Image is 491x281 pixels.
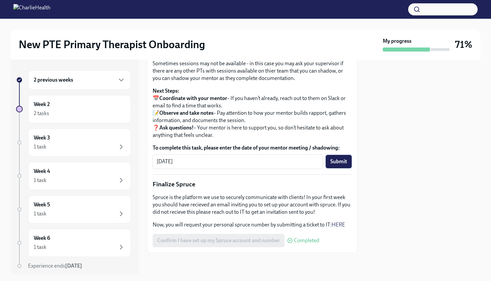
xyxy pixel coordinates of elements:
a: Week 31 task [16,128,131,157]
div: 1 task [34,210,46,217]
p: Finalize Spruce [153,180,352,189]
strong: Coordinate with your mentor [159,95,227,101]
a: Week 61 task [16,229,131,257]
h3: 71% [455,38,472,51]
span: Completed [294,238,319,243]
strong: My progress [383,37,412,45]
p: Spruce is the platform we use to securely communicate with clients! In your first week you should... [153,194,352,216]
img: CharlieHealth [13,4,50,15]
h6: Week 3 [34,134,50,142]
p: Sometimes sessions may not be available - in this case you may ask your supervisor if there are a... [153,60,352,82]
a: Week 41 task [16,162,131,190]
div: 2 previous weeks [28,70,131,90]
p: 📅 – If you haven’t already, reach out to them on Slack or email to find a time that works. 📝 – Pa... [153,87,352,139]
div: 1 task [34,244,46,251]
h6: Week 2 [34,101,50,108]
div: 1 task [34,177,46,184]
span: Submit [330,158,347,165]
button: Submit [326,155,352,168]
div: 2 tasks [34,110,49,117]
textarea: [DATE] [157,158,319,166]
h6: Week 5 [34,201,50,208]
div: 1 task [34,143,46,151]
strong: [DATE] [65,263,82,269]
h6: Week 6 [34,235,50,242]
h6: Week 4 [34,168,50,175]
label: To complete this task, please enter the date of your mentor meeting / shadowing: [153,144,352,152]
p: Now, you will request your personal spruce number by submitting a ticket to IT: [153,221,352,228]
span: Experience ends [28,263,82,269]
strong: Observe and take notes [159,110,213,116]
h2: New PTE Primary Therapist Onboarding [19,38,205,51]
strong: Ask questions! [159,124,194,131]
a: Week 22 tasks [16,95,131,123]
strong: Next Steps: [153,88,179,94]
h6: 2 previous weeks [34,76,73,84]
a: HERE [332,221,345,228]
a: Week 51 task [16,195,131,223]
